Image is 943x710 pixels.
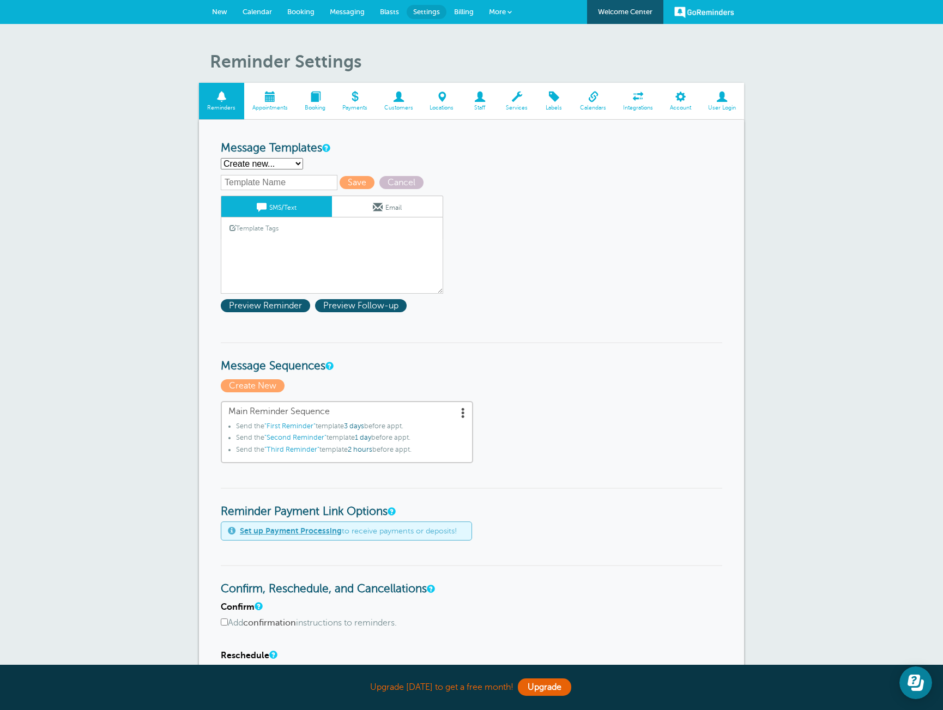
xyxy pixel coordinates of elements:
li: Send the template before appt. [236,422,466,434]
a: Message Sequences allow you to setup multiple reminder schedules that can use different Message T... [325,362,332,369]
a: Staff [462,83,498,119]
span: Calendars [577,105,609,111]
span: Booking [302,105,329,111]
a: These settings apply to all templates. Automatically add a payment link to your reminders if an a... [388,508,394,515]
a: Email [332,196,443,217]
a: Preview Follow-up [315,301,409,311]
a: Integrations [615,83,662,119]
a: Locations [421,83,462,119]
span: Locations [427,105,457,111]
span: Preview Follow-up [315,299,407,312]
span: More [489,8,506,16]
span: Settings [413,8,440,16]
h3: Message Sequences [221,342,722,373]
a: Create New [221,381,287,391]
span: Messaging [330,8,365,16]
a: Template Tags [221,217,287,239]
div: Upgrade [DATE] to get a free month! [199,676,744,699]
input: Template Name [221,175,337,190]
span: Save [340,176,374,189]
h4: Confirm [221,602,722,612]
a: SMS/Text [221,196,332,217]
span: Staff [468,105,492,111]
span: Services [503,105,531,111]
a: A note will be added to SMS reminders that replying "C" will confirm the appointment. For email r... [255,603,261,610]
span: "First Reminder" [264,422,316,430]
span: Create New [221,379,285,392]
h3: Reminder Payment Link Options [221,488,722,519]
span: Main Reminder Sequence [228,406,466,417]
span: Appointments [250,105,291,111]
a: Labels [536,83,572,119]
li: Send the template before appt. [236,434,466,446]
li: Send the template before appt. [236,446,466,458]
span: "Third Reminder" [264,446,319,453]
a: Account [661,83,699,119]
a: These settings apply to all templates. (They are not per-template settings). You can change the l... [427,585,433,592]
a: Preview Reminder [221,301,315,311]
a: Booking [297,83,334,119]
h3: Confirm, Reschedule, and Cancellations [221,565,722,596]
span: Labels [542,105,566,111]
a: Main Reminder Sequence Send the"First Reminder"template3 daysbefore appt.Send the"Second Reminder... [221,401,473,463]
a: User Login [699,83,744,119]
span: Reminders [204,105,239,111]
span: Payments [339,105,370,111]
span: Account [667,105,694,111]
span: Customers [381,105,416,111]
span: Integrations [620,105,656,111]
a: Save [340,178,379,187]
span: Booking [287,8,315,16]
span: User Login [705,105,739,111]
h3: Message Templates [221,142,722,155]
a: Upgrade [518,678,571,696]
a: Settings [407,5,446,19]
span: Cancel [379,176,424,189]
a: Payments [334,83,376,119]
label: Add instructions to reminders. [221,618,722,628]
a: Set up Payment Processing [240,526,342,535]
span: to receive payments or deposits! [240,526,457,536]
span: Preview Reminder [221,299,310,312]
a: Services [498,83,536,119]
span: "Second Reminder" [264,434,327,441]
a: Appointments [244,83,297,119]
textarea: Hi {{First Name}}, this is a reminder for your Skylar Modeling class: {{Time}}, {{Date}} at {{Loc... [221,239,443,294]
a: Cancel [379,178,426,187]
a: Customers [376,83,421,119]
span: Blasts [380,8,399,16]
span: Calendar [243,8,272,16]
h4: Reschedule [221,651,722,661]
span: 3 days [344,422,364,430]
a: Calendars [572,83,615,119]
span: 1 day [355,434,371,441]
input: Addconfirmationinstructions to reminders. [221,618,228,626]
b: confirmation [243,618,296,628]
h1: Reminder Settings [210,51,744,72]
span: Billing [454,8,474,16]
iframe: Resource center [899,666,932,699]
span: New [212,8,227,16]
span: 2 hours [348,446,372,453]
a: A note will be added to SMS reminders that replying "R" will request a reschedule of the appointm... [269,651,276,658]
